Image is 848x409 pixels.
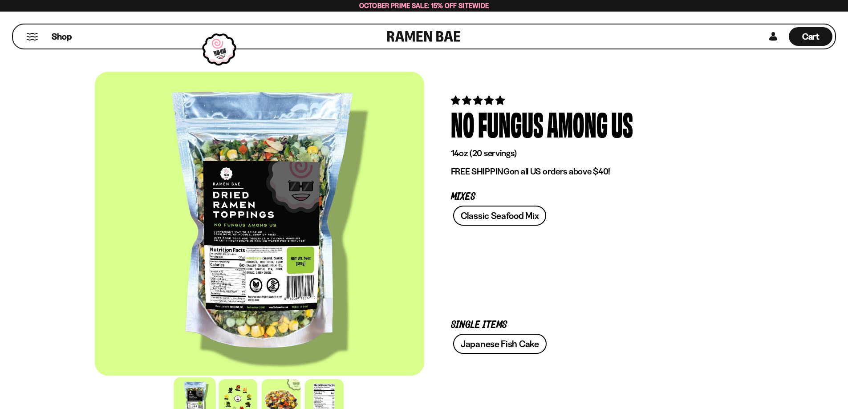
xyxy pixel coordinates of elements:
[547,107,608,140] div: Among
[451,321,727,329] p: Single Items
[52,27,72,46] a: Shop
[451,95,507,106] span: 4.82 stars
[359,1,489,10] span: October Prime Sale: 15% off Sitewide
[611,107,633,140] div: Us
[451,107,475,140] div: No
[451,193,727,201] p: Mixes
[453,334,547,354] a: Japanese Fish Cake
[52,31,72,43] span: Shop
[453,206,546,226] a: Classic Seafood Mix
[802,31,820,42] span: Cart
[478,107,544,140] div: Fungus
[451,166,510,177] strong: FREE SHIPPING
[451,148,727,159] p: 14oz (20 servings)
[451,166,727,177] p: on all US orders above $40!
[26,33,38,40] button: Mobile Menu Trigger
[789,24,832,49] div: Cart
